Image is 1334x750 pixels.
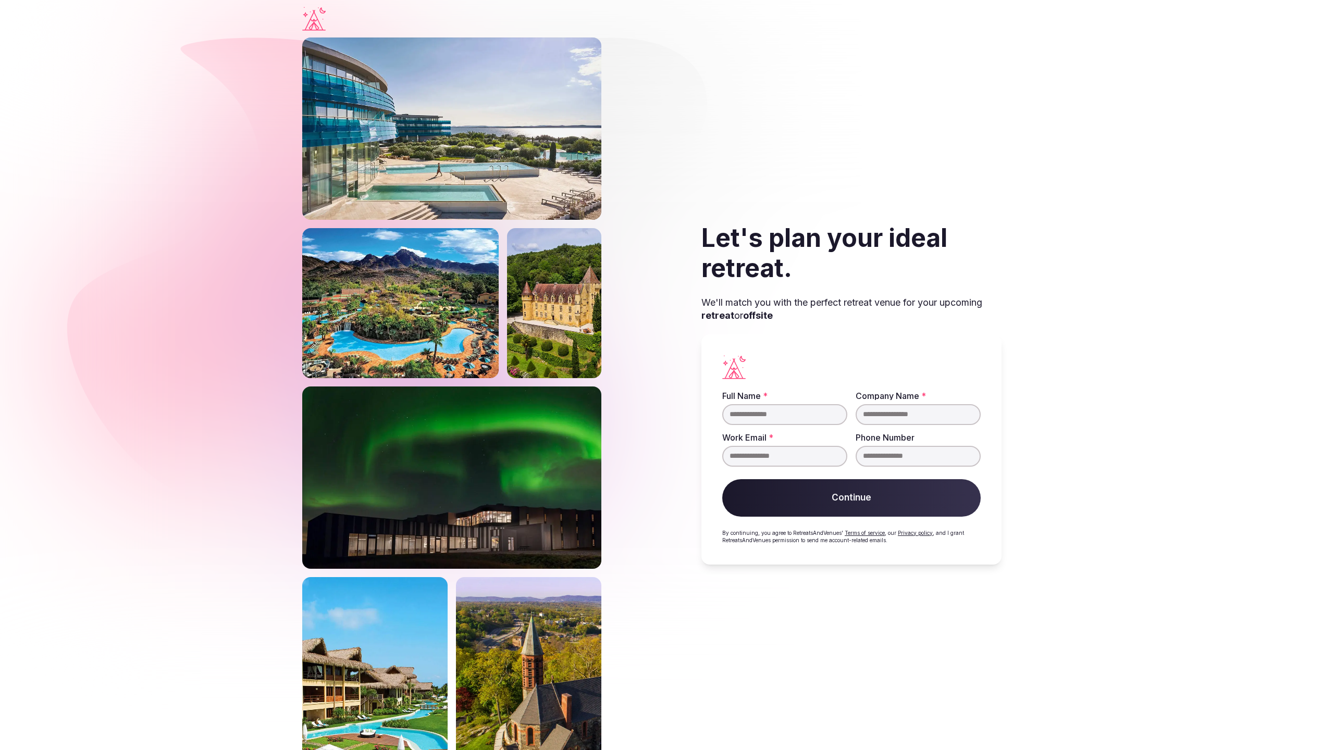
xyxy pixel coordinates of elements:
label: Company Name [856,392,981,400]
button: Continue [722,479,981,517]
a: Terms of service [845,530,885,536]
label: Full Name [722,392,847,400]
img: Phoenix river ranch resort [302,228,499,378]
a: Privacy policy [898,530,933,536]
img: Iceland northern lights [302,386,601,569]
a: Visit the homepage [302,7,326,31]
label: Work Email [722,433,847,442]
img: Castle on a slope [507,228,601,378]
label: Phone Number [856,433,981,442]
p: By continuing, you agree to RetreatsAndVenues' , our , and I grant RetreatsAndVenues permission t... [722,529,981,544]
strong: retreat [701,310,734,321]
img: Falkensteiner outdoor resort with pools [302,37,601,220]
p: We'll match you with the perfect retreat venue for your upcoming or [701,296,1002,322]
strong: offsite [743,310,773,321]
h2: Let's plan your ideal retreat. [701,223,1002,283]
